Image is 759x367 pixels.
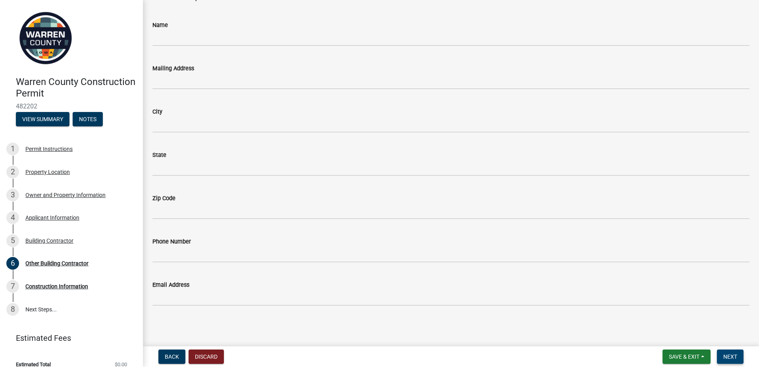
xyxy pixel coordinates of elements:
[16,362,51,367] span: Estimated Total
[16,116,69,123] wm-modal-confirm: Summary
[152,109,162,115] label: City
[16,76,137,99] h4: Warren County Construction Permit
[115,362,127,367] span: $0.00
[152,239,191,245] label: Phone Number
[25,215,79,220] div: Applicant Information
[25,146,73,152] div: Permit Instructions
[16,8,75,68] img: Warren County, Iowa
[6,189,19,201] div: 3
[152,196,175,201] label: Zip Code
[6,234,19,247] div: 5
[16,112,69,126] button: View Summary
[6,257,19,270] div: 6
[152,153,166,158] label: State
[73,116,103,123] wm-modal-confirm: Notes
[717,350,744,364] button: Next
[6,211,19,224] div: 4
[6,166,19,178] div: 2
[152,66,194,71] label: Mailing Address
[25,261,89,266] div: Other Building Contractor
[25,192,106,198] div: Owner and Property Information
[663,350,711,364] button: Save & Exit
[158,350,185,364] button: Back
[669,353,699,360] span: Save & Exit
[6,303,19,316] div: 8
[6,143,19,155] div: 1
[25,238,73,243] div: Building Contractor
[16,102,127,110] span: 482202
[723,353,737,360] span: Next
[189,350,224,364] button: Discard
[165,353,179,360] span: Back
[25,284,88,289] div: Construction Information
[152,282,189,288] label: Email Address
[6,330,130,346] a: Estimated Fees
[25,169,70,175] div: Property Location
[73,112,103,126] button: Notes
[6,280,19,293] div: 7
[152,23,168,28] label: Name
